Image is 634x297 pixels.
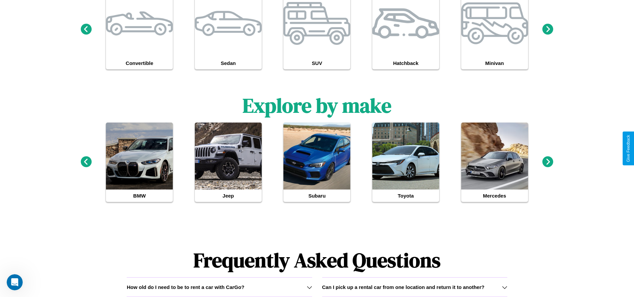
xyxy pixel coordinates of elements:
[283,190,350,202] h4: Subaru
[461,190,528,202] h4: Mercedes
[7,274,23,290] iframe: Intercom live chat
[106,190,173,202] h4: BMW
[461,57,528,69] h4: Minivan
[372,57,439,69] h4: Hatchback
[127,284,244,290] h3: How old do I need to be to rent a car with CarGo?
[322,284,485,290] h3: Can I pick up a rental car from one location and return it to another?
[243,92,391,119] h1: Explore by make
[106,57,173,69] h4: Convertible
[372,190,439,202] h4: Toyota
[127,243,507,277] h1: Frequently Asked Questions
[626,135,631,162] div: Give Feedback
[195,190,262,202] h4: Jeep
[283,57,350,69] h4: SUV
[195,57,262,69] h4: Sedan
